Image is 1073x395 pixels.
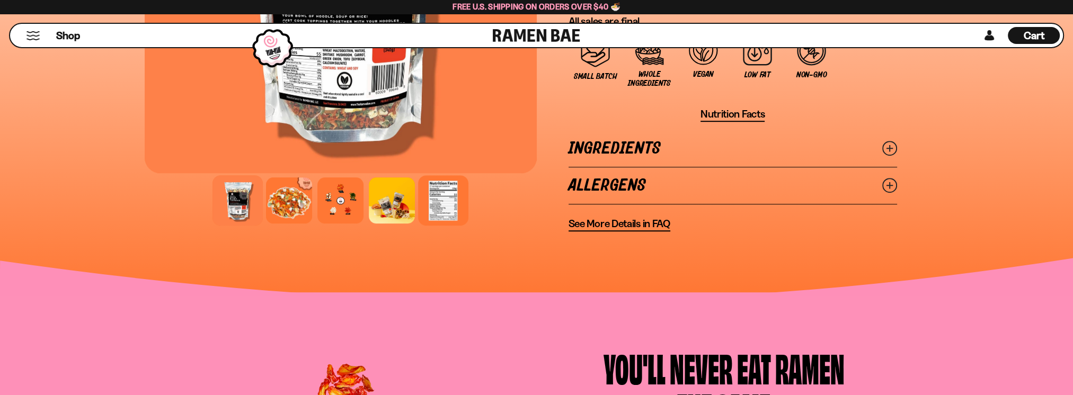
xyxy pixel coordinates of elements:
[670,348,733,388] div: Never
[796,70,827,79] span: Non-GMO
[744,70,770,79] span: Low Fat
[56,29,80,43] span: Shop
[693,70,714,79] span: Vegan
[700,107,765,122] button: Nutrition Facts
[569,130,897,167] a: Ingredients
[26,31,40,40] button: Mobile Menu Trigger
[569,217,670,230] span: See More Details in FAQ
[628,70,671,88] span: Whole Ingredients
[737,348,771,388] div: Eat
[1008,24,1060,47] div: Cart
[569,217,670,231] a: See More Details in FAQ
[604,348,666,388] div: You'll
[574,72,617,81] span: Small Batch
[1024,29,1044,42] span: Cart
[569,167,897,204] a: Allergens
[56,27,80,44] a: Shop
[700,107,765,121] span: Nutrition Facts
[775,348,845,388] div: Ramen
[453,2,620,12] span: Free U.S. Shipping on Orders over $40 🍜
